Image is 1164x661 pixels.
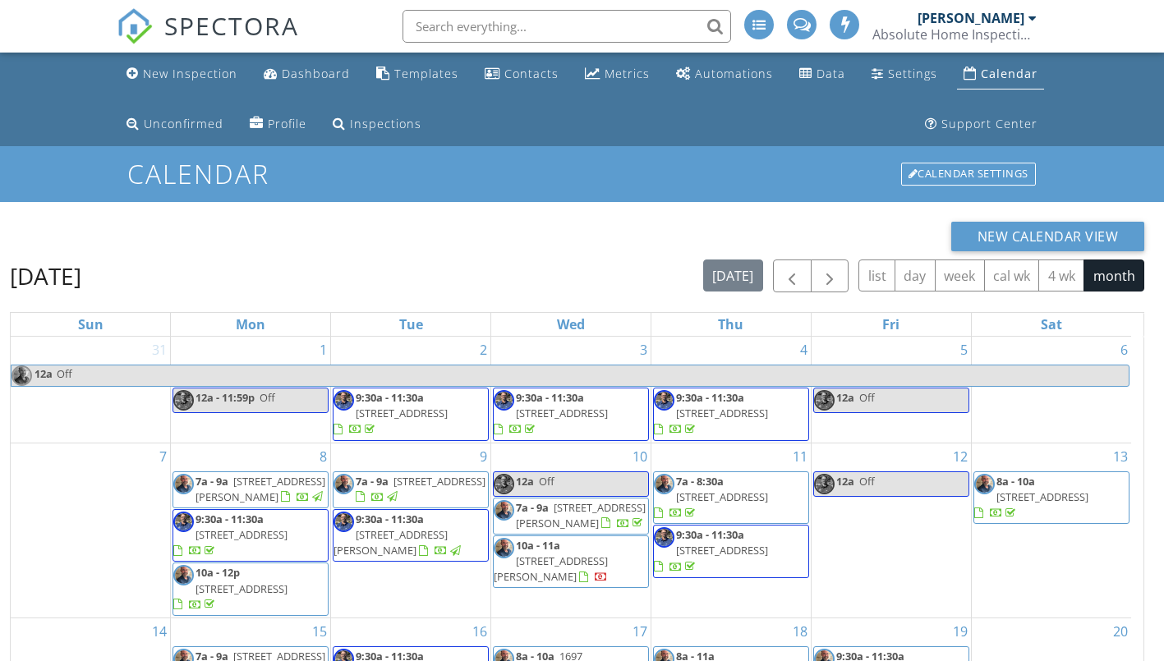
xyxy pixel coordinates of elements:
img: img_8383_copy.jpg [494,538,514,558]
span: 9:30a - 11:30a [356,390,424,405]
div: Settings [888,66,937,81]
img: img_2381.jpg [654,390,674,411]
a: 7a - 9a [STREET_ADDRESS][PERSON_NAME] [173,471,329,508]
td: Go to September 7, 2025 [11,443,171,617]
a: Go to September 6, 2025 [1117,337,1131,363]
a: SPECTORA [117,22,299,57]
a: Settings [865,59,944,90]
div: [PERSON_NAME] [918,10,1024,26]
a: 7a - 9a [STREET_ADDRESS][PERSON_NAME] [516,500,646,530]
a: 7a - 9a [STREET_ADDRESS][PERSON_NAME] [493,498,649,535]
span: [STREET_ADDRESS] [356,406,448,420]
span: 9:30a - 11:30a [356,512,424,526]
h2: [DATE] [10,259,81,292]
div: Support Center [941,116,1037,131]
a: Go to September 1, 2025 [316,337,330,363]
img: img_2381.jpg [334,390,354,411]
span: 7a - 8:30a [676,474,724,489]
td: Go to September 5, 2025 [811,337,971,443]
a: Go to September 2, 2025 [476,337,490,363]
div: Contacts [504,66,559,81]
div: Absolute Home Inspections [872,26,1037,43]
span: [STREET_ADDRESS] [996,489,1088,504]
span: 8a - 10a [996,474,1035,489]
span: [STREET_ADDRESS][PERSON_NAME] [516,500,646,530]
a: 10a - 12p [STREET_ADDRESS] [173,565,288,611]
a: 9:30a - 11:30a [STREET_ADDRESS][PERSON_NAME] [333,509,489,562]
span: SPECTORA [164,8,299,43]
span: [STREET_ADDRESS][PERSON_NAME] [494,553,608,584]
span: 12a [516,474,534,489]
button: [DATE] [703,259,763,291]
td: Go to September 2, 2025 [331,337,491,443]
span: [STREET_ADDRESS] [393,474,485,489]
a: Wednesday [554,313,588,336]
span: Off [539,474,554,489]
button: cal wk [984,259,1040,291]
a: 9:30a - 11:30a [STREET_ADDRESS] [333,388,489,441]
img: img_2381.jpg [173,390,194,411]
div: Dashboard [282,66,350,81]
span: [STREET_ADDRESS] [676,406,768,420]
img: img_8383_copy.jpg [12,365,32,386]
div: Automations [695,66,773,81]
a: Go to September 4, 2025 [797,337,811,363]
img: img_8383_copy.jpg [334,474,354,494]
img: img_2381.jpg [814,390,835,411]
a: Saturday [1037,313,1065,336]
span: [STREET_ADDRESS][PERSON_NAME] [196,474,325,504]
span: 12a [836,474,854,489]
div: Inspections [350,116,421,131]
a: Go to September 17, 2025 [629,618,651,645]
img: img_2381.jpg [814,474,835,494]
span: 9:30a - 11:30a [196,512,264,526]
a: 9:30a - 11:30a [STREET_ADDRESS] [653,525,809,578]
td: Go to September 6, 2025 [971,337,1131,443]
a: Go to September 8, 2025 [316,443,330,470]
span: 12a [836,390,854,405]
img: img_2381.jpg [173,512,194,532]
a: 10a - 11a [STREET_ADDRESS][PERSON_NAME] [494,538,608,584]
button: week [935,259,985,291]
a: 8a - 10a [STREET_ADDRESS] [974,474,1088,520]
button: 4 wk [1038,259,1084,291]
a: 9:30a - 11:30a [STREET_ADDRESS] [334,390,448,436]
span: 7a - 9a [196,474,228,489]
td: Go to September 4, 2025 [651,337,811,443]
td: Go to September 10, 2025 [491,443,651,617]
input: Search everything... [403,10,731,43]
a: Tuesday [396,313,426,336]
a: Calendar [957,59,1044,90]
a: Go to September 13, 2025 [1110,443,1131,470]
div: Metrics [605,66,650,81]
a: 8a - 10a [STREET_ADDRESS] [973,471,1129,525]
td: Go to September 13, 2025 [971,443,1131,617]
span: [STREET_ADDRESS] [196,527,288,542]
div: Profile [268,116,306,131]
a: Metrics [578,59,656,90]
a: 7a - 9a [STREET_ADDRESS] [356,474,485,504]
a: 9:30a - 11:30a [STREET_ADDRESS] [654,390,768,436]
span: Off [859,474,875,489]
span: [STREET_ADDRESS] [196,581,288,596]
span: [STREET_ADDRESS] [676,543,768,558]
span: 9:30a - 11:30a [676,527,744,542]
a: 9:30a - 11:30a [STREET_ADDRESS] [653,388,809,441]
a: Monday [232,313,269,336]
span: 10a - 11a [516,538,560,553]
td: Go to September 11, 2025 [651,443,811,617]
a: Go to September 11, 2025 [789,443,811,470]
div: Data [817,66,845,81]
a: Go to September 10, 2025 [629,443,651,470]
a: 10a - 11a [STREET_ADDRESS][PERSON_NAME] [493,535,649,589]
a: 9:30a - 11:30a [STREET_ADDRESS] [173,509,329,562]
td: Go to August 31, 2025 [11,337,171,443]
img: img_8383_copy.jpg [494,500,514,521]
a: Go to September 12, 2025 [950,443,971,470]
span: Off [260,390,275,405]
span: 12a [34,365,53,386]
div: New Inspection [143,66,237,81]
a: 10a - 12p [STREET_ADDRESS] [173,562,329,616]
a: New Inspection [120,59,244,90]
span: 12a - 11:59p [196,390,255,405]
